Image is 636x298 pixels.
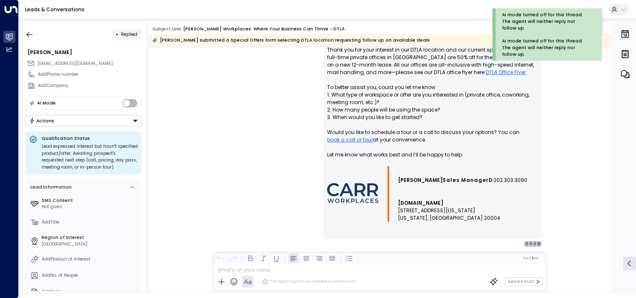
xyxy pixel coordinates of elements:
[528,241,534,247] div: 4
[524,241,530,247] div: A
[215,253,225,263] button: Undo
[42,204,139,210] div: Not given
[536,241,542,247] div: G
[494,176,527,184] span: 202.303.3090
[42,143,138,171] div: Lead expressed interest but hasn't specified product/offer. Awaiting prospect's requested next st...
[25,6,84,13] a: Leads & Conversations
[502,38,589,57] div: AI mode turned off for this thread. The agent will neither reply nor follow up.
[520,255,541,261] button: Cc|Bcc
[532,241,538,247] div: S
[486,69,526,76] a: DTLA Office Flyer
[29,118,55,124] div: Actions
[27,49,142,56] div: [PERSON_NAME]
[502,12,589,31] div: AI mode turned off for this thread. The agent will neither reply nor follow up.
[38,82,142,89] div: AddCompany
[121,31,137,37] span: Replied
[183,26,345,32] div: [PERSON_NAME] Workplaces: Where Your Business Can Thrive - DTLA
[37,60,113,67] span: gwsurh@gmail.com
[42,288,139,295] div: AddArea
[42,197,139,204] label: SMS Consent
[327,183,378,203] img: AIorK4wmdUJwxG-Ohli4_RqUq38BnJAHKKEYH_xSlvu27wjOc-0oQwkM4SVe9z6dKjMHFqNbWJnNn1sJRSAT
[398,176,442,184] span: [PERSON_NAME]
[37,99,56,107] div: AI Mode
[327,166,538,222] div: Signature
[37,60,113,67] span: [EMAIL_ADDRESS][DOMAIN_NAME]
[152,36,430,45] div: [PERSON_NAME] submitted a Special Offers form selecting DTLA location requesting follow up on ava...
[489,176,494,184] span: D:
[25,115,142,127] div: Button group with a nested menu
[398,199,443,207] a: [DOMAIN_NAME]
[42,272,139,279] div: AddNo. of People
[523,256,539,260] span: Cc Bcc
[262,279,356,285] div: The agent signature is added automatically
[228,253,238,263] button: Redo
[42,234,139,241] label: Region of Interest
[42,135,138,142] p: Qualification Status
[42,241,139,248] div: [GEOGRAPHIC_DATA]
[327,136,373,144] a: book a call or tour
[116,29,119,40] div: •
[529,256,530,260] span: |
[42,219,139,226] div: AddTitle
[152,26,182,32] span: Subject Line:
[42,256,139,263] div: AddProduct of Interest
[442,176,489,184] span: Sales Manager
[38,71,142,78] div: AddPhone number
[28,184,72,191] div: Lead Information
[25,115,142,127] button: Actions
[398,207,500,222] span: [STREET_ADDRESS][US_STATE] [US_STATE], [GEOGRAPHIC_DATA] 20004
[327,31,538,166] p: Hi [PERSON_NAME], Thank you for your interest in our DTLA location and our current special offers...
